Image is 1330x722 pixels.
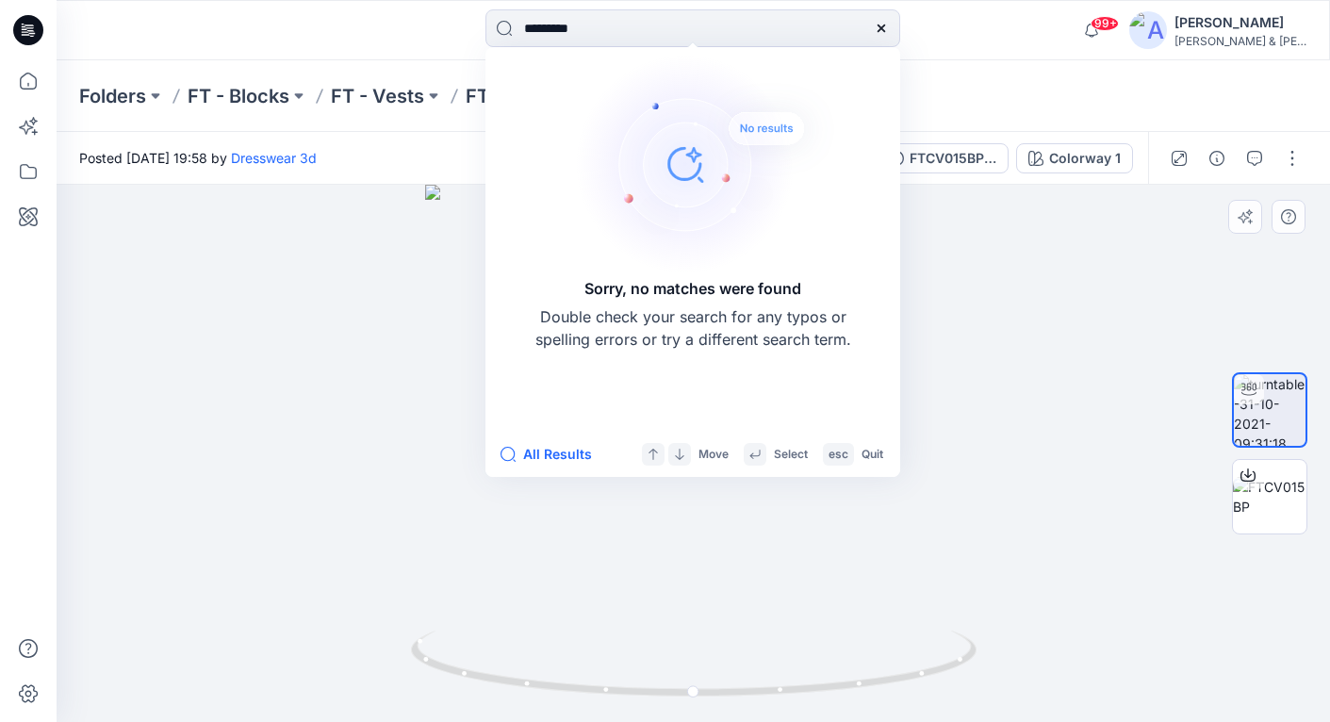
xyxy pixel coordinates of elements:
[1174,34,1306,48] div: [PERSON_NAME] & [PERSON_NAME]
[1174,11,1306,34] div: [PERSON_NAME]
[79,83,146,109] a: Folders
[1091,16,1119,31] span: 99+
[910,148,996,169] div: FTCV015BP-5
[877,143,1009,173] button: FTCV015BP-5
[576,51,840,277] img: Sorry, no matches were found
[231,150,317,166] a: Dresswear 3d
[1016,143,1133,173] button: Colorway 1
[1202,143,1232,173] button: Details
[79,148,317,168] span: Posted [DATE] 19:58 by
[331,83,424,109] a: FT - Vests
[188,83,289,109] a: FT - Blocks
[862,445,883,465] p: Quit
[533,305,853,351] p: Double check your search for any typos or spelling errors or try a different search term.
[1233,477,1306,517] img: FTCV015BP
[698,445,729,465] p: Move
[584,277,801,300] h5: Sorry, no matches were found
[1049,148,1121,169] div: Colorway 1
[1234,374,1305,446] img: turntable-31-10-2021-09:31:18
[466,83,591,109] p: FTCV015BP-5
[501,443,604,466] button: All Results
[774,445,808,465] p: Select
[1129,11,1167,49] img: avatar
[829,445,848,465] p: esc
